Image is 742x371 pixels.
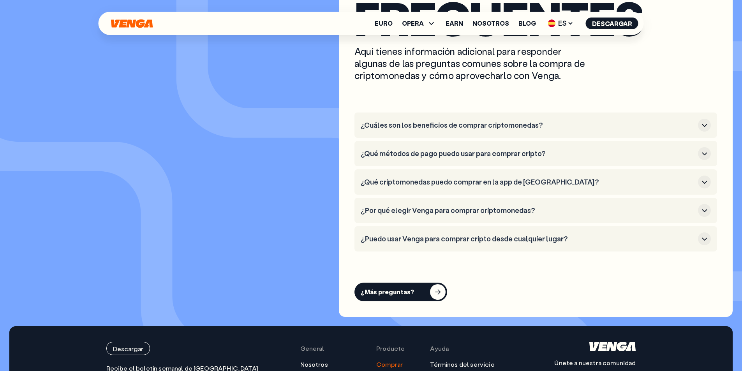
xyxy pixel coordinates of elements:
h3: ¿Qué métodos de pago puedo usar para comprar cripto? [361,149,695,158]
a: Blog [518,20,536,26]
span: Ayuda [430,345,449,353]
a: Comprar [376,360,403,369]
button: Descargar [586,18,638,29]
a: Euro [375,20,393,26]
span: General [300,345,324,353]
h3: ¿Qué criptomonedas puedo comprar en la app de [GEOGRAPHIC_DATA]? [361,178,695,186]
button: Descargar [106,342,150,355]
button: ¿Cuáles son los beneficios de comprar criptomonedas? [361,119,711,132]
svg: Inicio [110,19,154,28]
button: ¿Qué métodos de pago puedo usar para comprar cripto? [361,147,711,160]
h3: ¿Por qué elegir Venga para comprar criptomonedas? [361,206,695,215]
p: Únete a nuestra comunidad [554,359,636,367]
a: Términos del servicio [430,360,494,369]
img: flag-es [548,19,556,27]
span: Producto [376,345,405,353]
h3: ¿Puedo usar Venga para comprar cripto desde cualquier lugar? [361,235,695,243]
span: OPERA [402,19,436,28]
span: ES [545,17,576,30]
div: ¿Más preguntas? [361,288,414,296]
span: OPERA [402,20,424,26]
button: ¿Más preguntas? [354,283,447,301]
button: ¿Por qué elegir Venga para comprar criptomonedas? [361,204,711,217]
svg: Inicio [589,342,636,351]
a: Descargar [106,342,258,355]
p: Aquí tienes información adicional para responder algunas de las preguntas comunes sobre la compra... [354,45,592,82]
a: Nosotros [472,20,509,26]
button: ¿Puedo usar Venga para comprar cripto desde cualquier lugar? [361,232,711,245]
button: ¿Qué criptomonedas puedo comprar en la app de [GEOGRAPHIC_DATA]? [361,176,711,188]
a: Earn [446,20,463,26]
h3: ¿Cuáles son los beneficios de comprar criptomonedas? [361,121,695,130]
a: Nosotros [300,360,328,369]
